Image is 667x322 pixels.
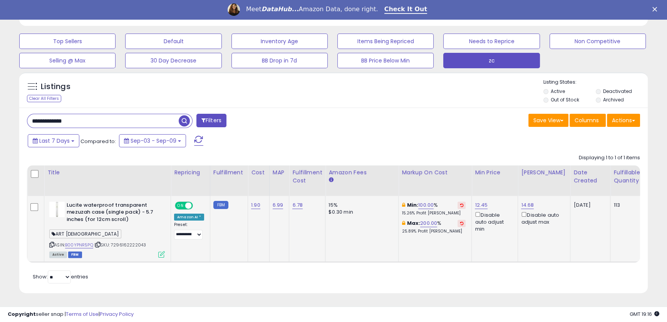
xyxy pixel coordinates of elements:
a: Privacy Policy [100,310,134,318]
span: ON [176,202,185,209]
div: ASIN: [49,202,165,257]
strong: Copyright [8,310,36,318]
div: Preset: [174,222,204,239]
div: Fulfillment [213,169,245,177]
div: Fulfillment Cost [292,169,322,185]
div: Meet Amazon Data, done right. [246,5,378,13]
div: Disable auto adjust min [475,211,512,233]
i: DataHub... [261,5,299,13]
span: All listings currently available for purchase on Amazon [49,251,67,258]
a: 1.90 [251,201,260,209]
span: Last 7 Days [39,137,70,145]
div: Clear All Filters [27,95,61,102]
button: Last 7 Days [28,134,79,147]
span: OFF [192,202,204,209]
a: 6.78 [292,201,303,209]
span: 2025-09-17 19:16 GMT [630,310,659,318]
div: MAP [273,169,286,177]
div: Cost [251,169,266,177]
span: | SKU: 7296162222043 [94,242,146,248]
span: Show: entries [33,273,88,280]
button: Non Competitive [550,34,646,49]
b: Max: [407,219,421,227]
button: Inventory Age [231,34,328,49]
th: The percentage added to the cost of goods (COGS) that forms the calculator for Min & Max prices. [399,165,472,196]
h5: Listings [41,81,70,92]
span: FBM [68,251,82,258]
div: [DATE] [573,202,604,209]
button: Needs to Reprice [443,34,540,49]
button: BB Price Below Min [337,53,434,68]
button: Actions [607,114,640,127]
button: BB Drop in 7d [231,53,328,68]
a: 6.99 [273,201,283,209]
div: % [402,220,466,234]
label: Out of Stock [551,96,579,103]
div: Min Price [475,169,514,177]
p: 25.89% Profit [PERSON_NAME] [402,229,466,234]
div: % [402,202,466,216]
div: Close [652,7,660,12]
div: $0.30 min [328,209,392,216]
div: seller snap | | [8,311,134,318]
a: B00YPNR5PQ [65,242,93,248]
label: Archived [603,96,624,103]
img: 31M-ODgaheL._SL40_.jpg [49,202,65,217]
button: Save View [528,114,568,127]
div: Markup on Cost [402,169,468,177]
span: Columns [575,116,599,124]
div: Date Created [573,169,607,185]
div: 15% [328,202,392,209]
a: Terms of Use [66,310,99,318]
button: Filters [196,114,226,127]
div: Amazon Fees [328,169,395,177]
button: Default [125,34,221,49]
label: Active [551,88,565,94]
label: Deactivated [603,88,632,94]
button: Selling @ Max [19,53,116,68]
img: Profile image for Georgie [228,3,240,16]
button: Items Being Repriced [337,34,434,49]
a: Check It Out [384,5,427,14]
div: Amazon AI * [174,214,204,221]
span: ART [DEMOGRAPHIC_DATA] [49,229,121,238]
b: Lucite waterproof transparent mezuzah case (single pack) - 5.7 inches (for 12cm scroll) [67,202,160,225]
small: Amazon Fees. [328,177,333,184]
button: 30 Day Decrease [125,53,221,68]
span: Sep-03 - Sep-09 [131,137,176,145]
a: 200.00 [420,219,437,227]
p: Listing States: [543,79,648,86]
a: 12.45 [475,201,488,209]
small: FBM [213,201,228,209]
div: 113 [613,202,637,209]
div: Repricing [174,169,207,177]
span: Compared to: [80,138,116,145]
div: Disable auto adjust max [521,211,564,226]
a: 100.00 [418,201,434,209]
p: 15.26% Profit [PERSON_NAME] [402,211,466,216]
a: 14.68 [521,201,534,209]
button: Columns [570,114,606,127]
div: Displaying 1 to 1 of 1 items [579,154,640,162]
b: Min: [407,201,419,209]
div: Title [47,169,168,177]
button: Sep-03 - Sep-09 [119,134,186,147]
div: Fulfillable Quantity [613,169,640,185]
div: [PERSON_NAME] [521,169,567,177]
button: zc [443,53,540,68]
button: Top Sellers [19,34,116,49]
